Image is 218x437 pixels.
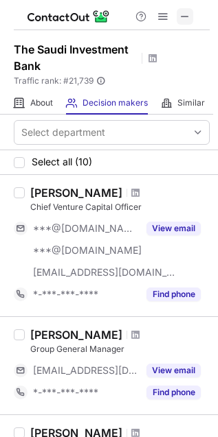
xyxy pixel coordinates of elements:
button: Reveal Button [146,386,201,399]
span: [EMAIL_ADDRESS][DOMAIN_NAME] [33,364,138,377]
span: Similar [177,97,205,108]
button: Reveal Button [146,287,201,301]
div: Select department [21,126,105,139]
button: Reveal Button [146,222,201,235]
img: ContactOut v5.3.10 [28,8,110,25]
span: ***@[DOMAIN_NAME] [33,222,138,235]
h1: The Saudi Investment Bank [14,41,138,74]
span: ***@[DOMAIN_NAME] [33,244,142,257]
span: [EMAIL_ADDRESS][DOMAIN_NAME] [33,266,176,279]
span: Decision makers [83,97,148,108]
div: [PERSON_NAME] [30,186,122,200]
span: Select all (10) [32,156,92,167]
button: Reveal Button [146,364,201,377]
div: [PERSON_NAME] [30,328,122,342]
div: Group General Manager [30,343,210,355]
div: Chief Venture Capital Officer [30,201,210,213]
span: About [30,97,53,108]
span: Traffic rank: # 21,739 [14,76,94,86]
